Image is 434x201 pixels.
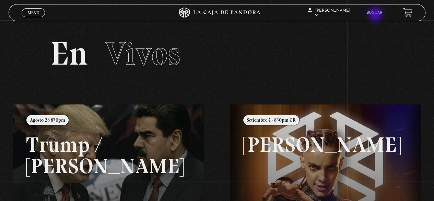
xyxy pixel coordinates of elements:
a: Buscar [366,11,383,15]
span: Cerrar [25,16,42,21]
span: [PERSON_NAME] [308,9,350,17]
a: View your shopping cart [403,8,412,17]
span: Menu [28,11,39,15]
span: Vivos [105,34,180,73]
h2: En [50,37,384,70]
